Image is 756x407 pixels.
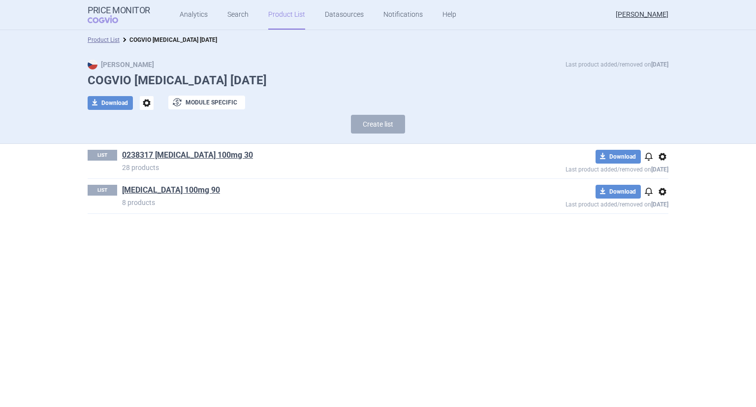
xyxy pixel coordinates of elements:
h1: 0238317 Pifeltro 100mg 30 [122,150,494,163]
p: 8 products [122,198,494,207]
strong: [DATE] [651,201,668,208]
p: Last product added/removed on [494,199,668,208]
strong: [DATE] [651,166,668,173]
a: 0238317 [MEDICAL_DATA] 100mg 30 [122,150,253,161]
strong: Price Monitor [88,5,150,15]
strong: COGVIO [MEDICAL_DATA] [DATE] [129,36,217,43]
a: [MEDICAL_DATA] 100mg 90 [122,185,220,196]
button: Module specific [168,96,245,109]
h1: Pifeltro 100mg 90 [122,185,494,198]
h1: COGVIO [MEDICAL_DATA] [DATE] [88,73,668,88]
p: Last product added/removed on [566,60,668,69]
p: Last product added/removed on [494,164,668,173]
strong: [PERSON_NAME] [88,61,154,68]
li: Product List [88,35,120,45]
button: Download [596,150,641,164]
a: Product List [88,36,120,43]
p: LIST [88,185,117,196]
button: Download [596,185,641,199]
li: COGVIO Pifeltro 02.07.2025 [120,35,217,45]
button: Download [88,96,133,110]
img: CZ [88,60,97,69]
button: Create list [351,115,405,134]
strong: [DATE] [651,61,668,68]
p: 28 products [122,163,494,172]
span: COGVIO [88,15,132,23]
p: LIST [88,150,117,161]
a: Price MonitorCOGVIO [88,5,150,24]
